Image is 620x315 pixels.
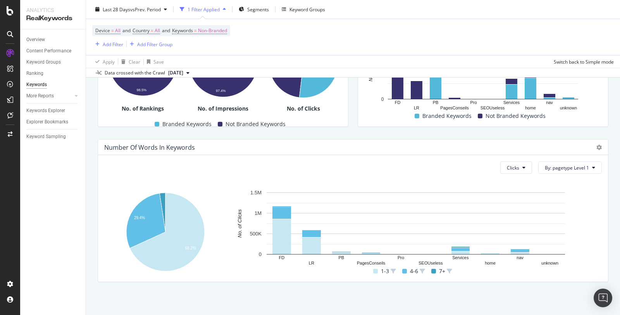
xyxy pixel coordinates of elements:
[279,3,328,16] button: Keyword Groups
[153,58,164,65] div: Save
[414,106,419,110] text: LR
[172,27,193,34] span: Keywords
[440,106,469,110] text: PagesConseils
[111,27,114,34] span: =
[229,189,602,266] svg: A chart.
[26,133,80,141] a: Keyword Sampling
[381,97,384,102] text: 0
[137,41,172,47] div: Add Filter Group
[545,164,589,171] span: By: pagetype Level 1
[151,27,153,34] span: =
[507,164,519,171] span: Clicks
[433,100,439,105] text: PB
[92,55,115,68] button: Apply
[541,261,558,265] text: unknown
[368,55,374,81] text: No. of Clicks
[398,255,404,260] text: Pro
[289,6,325,12] div: Keyword Groups
[546,100,553,105] text: nav
[480,106,505,110] text: SEOUseless
[26,69,80,78] a: Ranking
[538,161,602,174] button: By: pagetype Level 1
[560,106,577,110] text: unknown
[418,261,443,265] text: SEOUseless
[26,47,80,55] a: Content Performance
[177,3,229,16] button: 1 Filter Applied
[255,210,262,216] text: 1M
[594,289,612,307] div: Open Intercom Messenger
[259,251,262,257] text: 0
[247,6,269,12] span: Segments
[517,255,524,260] text: nav
[26,92,54,100] div: More Reports
[26,118,68,126] div: Explorer Bookmarks
[133,27,150,34] span: Country
[26,6,79,14] div: Analytics
[165,68,193,78] button: [DATE]
[26,58,61,66] div: Keyword Groups
[155,25,160,36] span: All
[104,189,226,276] svg: A chart.
[115,25,121,36] span: All
[503,100,520,105] text: Services
[279,255,285,260] text: FD
[198,25,227,36] span: Non-Branded
[188,6,220,12] div: 1 Filter Applied
[26,81,47,89] div: Keywords
[439,267,445,276] span: 7+
[104,105,181,112] div: No. of Rankings
[103,41,123,47] div: Add Filter
[26,133,66,141] div: Keyword Sampling
[168,69,183,76] span: 2025 Aug. 22nd
[26,107,80,115] a: Keywords Explorer
[26,92,72,100] a: More Reports
[26,69,43,78] div: Ranking
[130,6,161,12] span: vs Prev. Period
[103,6,130,12] span: Last 28 Days
[216,89,226,93] text: 97.4%
[95,27,110,34] span: Device
[26,81,80,89] a: Keywords
[92,40,123,49] button: Add Filter
[134,216,145,220] text: 29.4%
[485,261,496,265] text: home
[185,246,196,250] text: 68.2%
[162,119,212,129] span: Branded Keywords
[118,55,140,68] button: Clear
[250,190,262,196] text: 1.5M
[309,261,314,265] text: LR
[338,255,344,260] text: PB
[452,255,469,260] text: Services
[136,88,146,92] text: 98.5%
[26,107,65,115] div: Keywords Explorer
[144,55,164,68] button: Save
[92,3,170,16] button: Last 28 DaysvsPrev. Period
[237,209,243,237] text: No. of Clicks
[486,111,546,121] span: Not Branded Keywords
[122,27,131,34] span: and
[554,58,614,65] div: Switch back to Simple mode
[184,105,262,112] div: No. of Impressions
[410,267,418,276] span: 4-6
[500,161,532,174] button: Clicks
[525,106,536,110] text: home
[26,118,80,126] a: Explorer Bookmarks
[104,22,181,101] div: A chart.
[381,267,389,276] span: 1-3
[395,100,401,105] text: FD
[265,22,342,105] div: A chart.
[422,111,472,121] span: Branded Keywords
[26,36,80,44] a: Overview
[551,55,614,68] button: Switch back to Simple mode
[105,69,165,76] div: Data crossed with the Crawl
[194,27,197,34] span: =
[103,58,115,65] div: Apply
[129,58,140,65] div: Clear
[357,261,386,265] text: PagesConseils
[26,14,79,23] div: RealKeywords
[265,105,342,112] div: No. of Clicks
[236,3,272,16] button: Segments
[470,100,477,105] text: Pro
